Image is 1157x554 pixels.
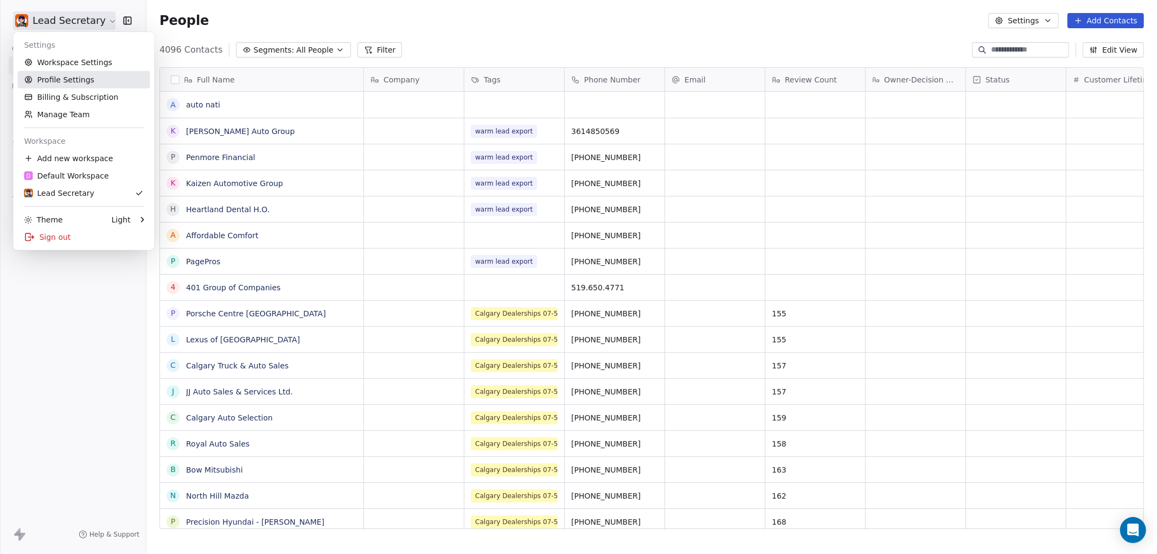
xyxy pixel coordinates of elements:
a: Profile Settings [17,71,150,88]
a: Manage Team [17,106,150,123]
div: Workspace [17,132,150,150]
div: Lead Secretary [24,188,94,199]
div: Theme [24,214,62,225]
img: icon%2001.png [24,189,33,198]
div: Default Workspace [24,170,108,181]
a: Workspace Settings [17,54,150,71]
div: Settings [17,36,150,54]
div: Light [111,214,130,225]
a: Billing & Subscription [17,88,150,106]
div: Sign out [17,228,150,246]
span: D [27,171,31,180]
div: Add new workspace [17,150,150,167]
